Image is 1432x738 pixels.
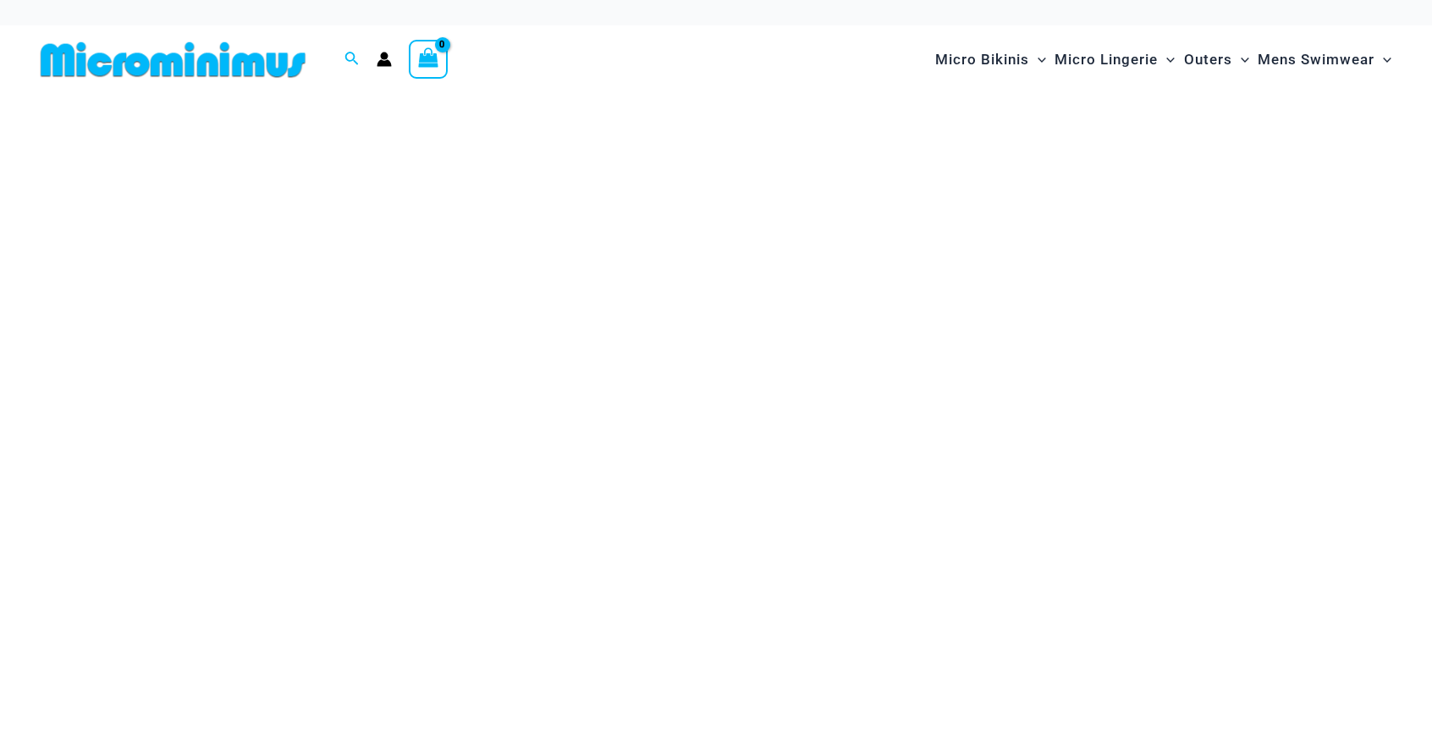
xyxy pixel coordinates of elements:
span: Menu Toggle [1232,38,1249,81]
span: Menu Toggle [1374,38,1391,81]
span: Menu Toggle [1158,38,1175,81]
img: MM SHOP LOGO FLAT [34,41,312,79]
span: Mens Swimwear [1258,38,1374,81]
span: Menu Toggle [1029,38,1046,81]
a: OutersMenu ToggleMenu Toggle [1180,34,1253,85]
a: Account icon link [377,52,392,67]
span: Micro Lingerie [1055,38,1158,81]
a: Micro LingerieMenu ToggleMenu Toggle [1050,34,1179,85]
span: Micro Bikinis [935,38,1029,81]
a: Mens SwimwearMenu ToggleMenu Toggle [1253,34,1396,85]
span: Outers [1184,38,1232,81]
a: Search icon link [344,49,360,70]
a: View Shopping Cart, empty [409,40,448,79]
a: Micro BikinisMenu ToggleMenu Toggle [931,34,1050,85]
nav: Site Navigation [928,31,1398,88]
